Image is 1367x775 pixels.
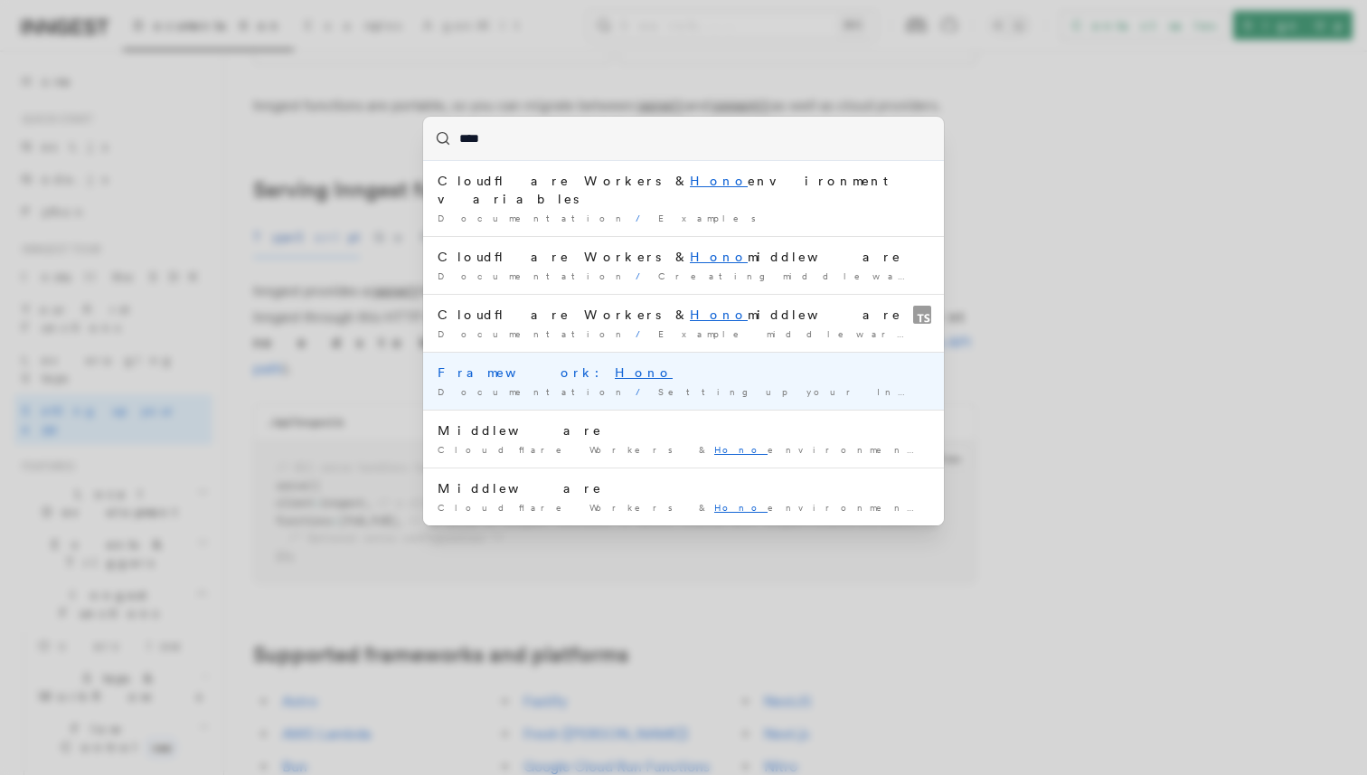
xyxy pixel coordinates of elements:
div: Middleware [438,479,929,497]
span: / [636,386,651,397]
mark: Hono [690,174,748,188]
div: Middleware [438,421,929,439]
span: Documentation [438,386,628,397]
mark: Hono [690,307,748,322]
span: / [636,270,651,281]
span: Example middleware v2.0.0+ [658,328,1037,339]
span: / [636,328,651,339]
div: Cloudflare Workers & middleware [438,248,929,266]
mark: Hono [690,250,748,264]
mark: Hono [714,444,768,455]
span: Setting up your Inngest app [658,386,1011,397]
span: / [636,213,651,223]
div: Cloudflare Workers & middleware [438,306,929,324]
mark: Hono [615,365,673,380]
span: Documentation [438,213,628,223]
span: Documentation [438,328,628,339]
span: Creating middleware [658,270,931,281]
div: Framework: [438,364,929,382]
span: Documentation [438,270,628,281]
mark: Hono [714,502,768,513]
div: Cloudflare Workers & environment variables [438,172,929,208]
div: Cloudflare Workers & environment variables Contact salesSign Up [438,501,929,515]
span: Examples [658,213,767,223]
div: Cloudflare Workers & environment variables Contact salesSign Up [438,443,929,457]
